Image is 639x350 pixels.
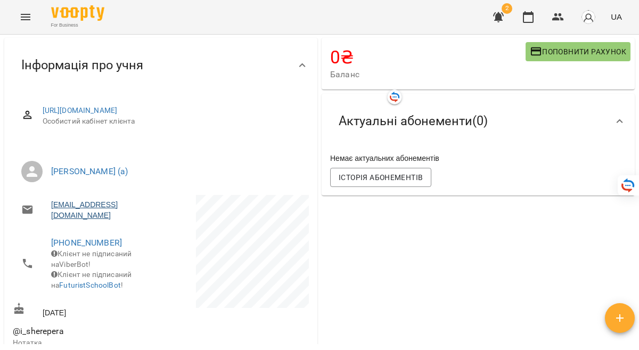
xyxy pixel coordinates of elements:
[51,270,132,289] span: Клієнт не підписаний на !
[339,171,423,184] span: Історія абонементів
[328,151,628,166] div: Немає актуальних абонементів
[43,116,300,127] span: Особистий кабінет клієнта
[581,10,596,25] img: avatar_s.png
[51,22,104,29] span: For Business
[607,7,626,27] button: UA
[330,168,431,187] button: Історія абонементів
[330,46,526,68] h4: 0 ₴
[530,45,626,58] span: Поповнити рахунок
[51,249,132,268] span: Клієнт не підписаний на ViberBot!
[330,68,526,81] span: Баланс
[13,338,159,348] p: Нотатка
[21,57,143,74] span: Інформація про учня
[51,199,150,221] a: [EMAIL_ADDRESS][DOMAIN_NAME]
[502,3,512,14] span: 2
[13,4,38,30] button: Menu
[59,281,121,289] a: FuturistSchoolBot
[11,300,161,320] div: [DATE]
[4,38,317,93] div: Інформація про учня
[13,326,64,336] span: @i_sherepera
[611,11,622,22] span: UA
[339,113,488,129] span: Актуальні абонементи ( 0 )
[51,166,128,176] a: [PERSON_NAME] (а)
[51,5,104,21] img: Voopty Logo
[43,106,118,115] a: [URL][DOMAIN_NAME]
[51,238,122,248] a: [PHONE_NUMBER]
[322,94,635,149] div: Актуальні абонементи(0)
[526,42,630,61] button: Поповнити рахунок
